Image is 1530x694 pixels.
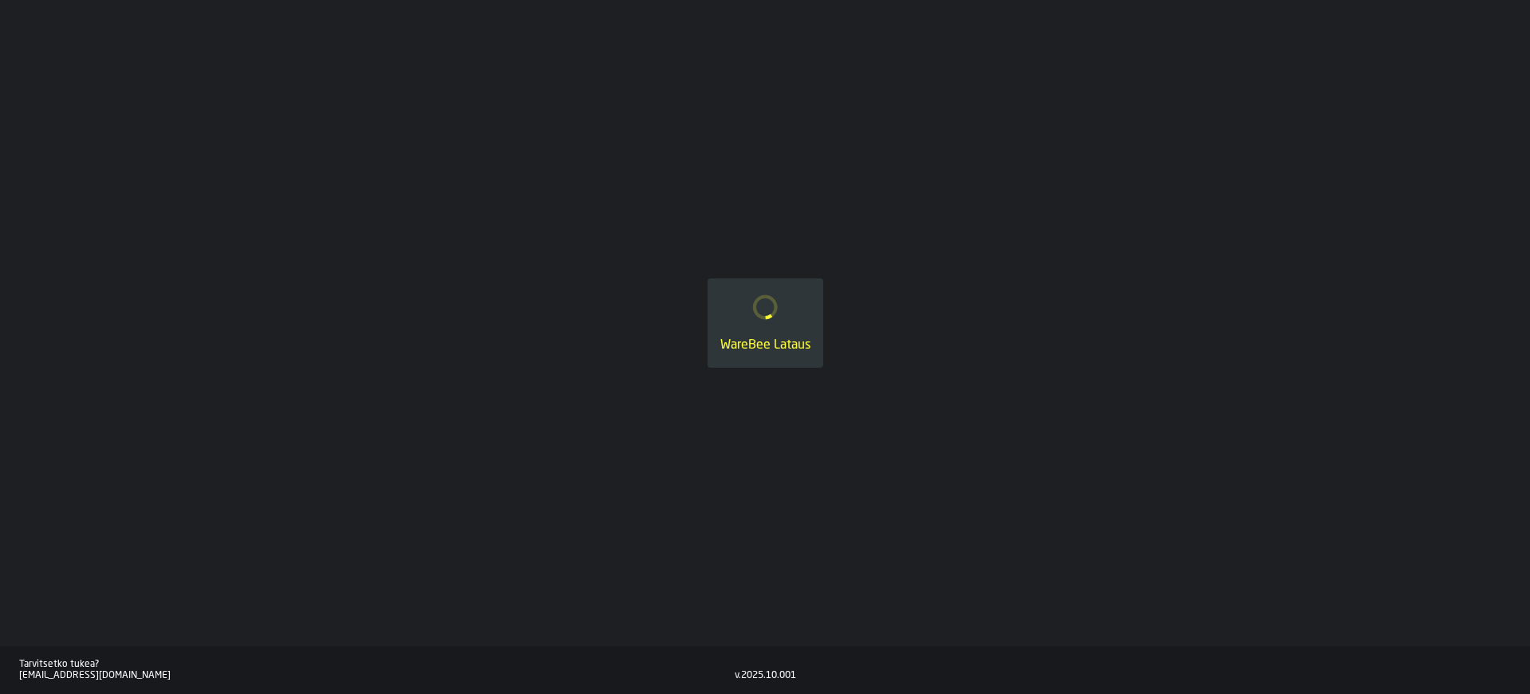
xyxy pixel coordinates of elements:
[720,336,810,355] div: WareBee Lataus
[19,659,735,681] a: Tarvitsetko tukea?[EMAIL_ADDRESS][DOMAIN_NAME]
[741,670,796,681] div: 2025.10.001
[19,659,735,670] div: Tarvitsetko tukea?
[735,670,741,681] div: v.
[19,670,735,681] div: [EMAIL_ADDRESS][DOMAIN_NAME]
